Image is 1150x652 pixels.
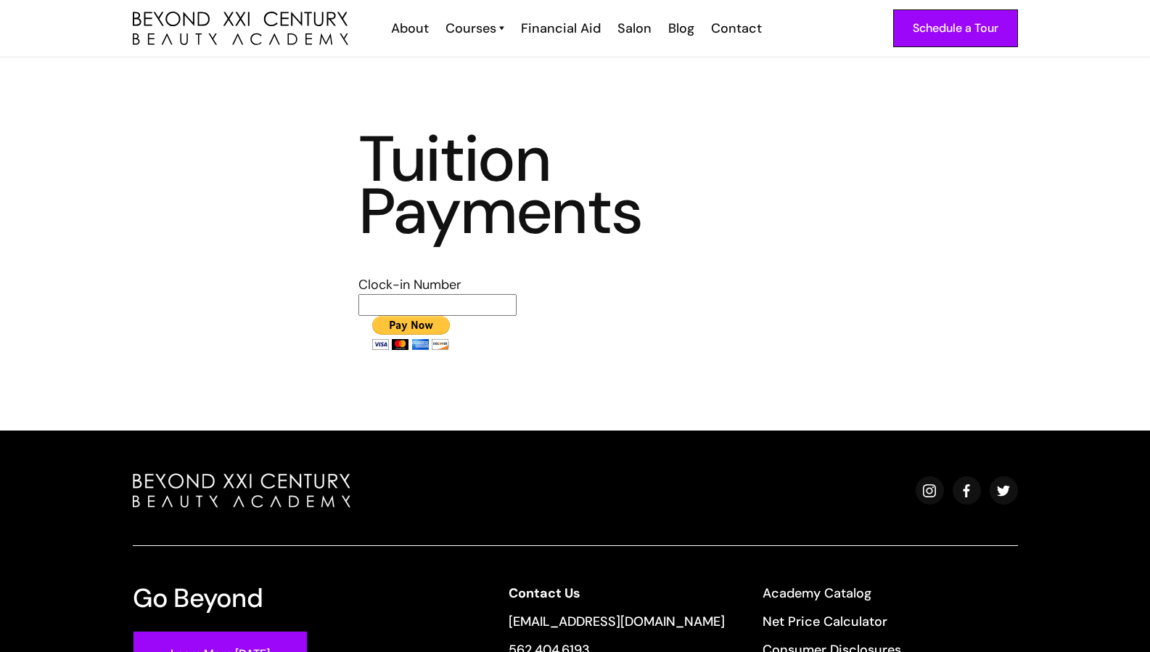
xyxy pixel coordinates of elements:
[391,19,429,38] div: About
[913,19,998,38] div: Schedule a Tour
[893,9,1018,47] a: Schedule a Tour
[133,12,348,46] img: beyond 21st century beauty academy logo
[617,19,652,38] div: Salon
[358,316,463,350] input: PayPal - The safer, easier way to pay online!
[133,12,348,46] a: home
[711,19,762,38] div: Contact
[133,473,350,508] img: beyond beauty logo
[358,133,792,237] h3: Tuition Payments
[608,19,659,38] a: Salon
[509,584,580,602] strong: Contact Us
[763,584,999,603] a: Academy Catalog
[509,584,725,603] a: Contact Us
[763,612,999,631] a: Net Price Calculator
[133,584,263,612] h3: Go Beyond
[509,612,725,631] a: [EMAIL_ADDRESS][DOMAIN_NAME]
[382,19,436,38] a: About
[445,19,504,38] a: Courses
[358,275,517,294] td: Clock-in Number
[512,19,608,38] a: Financial Aid
[702,19,769,38] a: Contact
[659,19,702,38] a: Blog
[445,19,496,38] div: Courses
[521,19,601,38] div: Financial Aid
[668,19,694,38] div: Blog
